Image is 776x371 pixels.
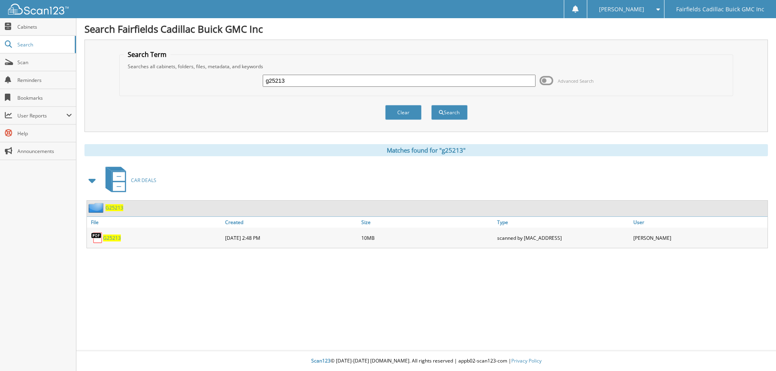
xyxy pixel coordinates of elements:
div: scanned by [MAC_ADDRESS] [495,230,631,246]
a: Created [223,217,359,228]
span: Search [17,41,71,48]
a: Privacy Policy [511,357,542,364]
span: Advanced Search [558,78,594,84]
a: User [631,217,768,228]
button: Search [431,105,468,120]
legend: Search Term [124,50,171,59]
div: 10MB [359,230,496,246]
div: [PERSON_NAME] [631,230,768,246]
span: CAR DEALS [131,177,156,184]
a: Type [495,217,631,228]
span: Bookmarks [17,94,72,101]
div: Matches found for "g25213" [84,144,768,156]
a: CAR DEALS [101,164,156,196]
span: Announcements [17,148,72,155]
a: G25213 [105,204,123,211]
a: G25213 [103,235,121,241]
span: Reminders [17,77,72,84]
a: Size [359,217,496,228]
span: Help [17,130,72,137]
img: scan123-logo-white.svg [8,4,69,15]
img: folder2.png [89,203,105,213]
h1: Search Fairfields Cadillac Buick GMC Inc [84,22,768,36]
div: [DATE] 2:48 PM [223,230,359,246]
img: PDF.png [91,232,103,244]
span: User Reports [17,112,66,119]
a: File [87,217,223,228]
button: Clear [385,105,422,120]
span: Fairfields Cadillac Buick GMC Inc [676,7,764,12]
span: [PERSON_NAME] [599,7,644,12]
span: Scan [17,59,72,66]
span: Scan123 [311,357,331,364]
span: Cabinets [17,23,72,30]
div: © [DATE]-[DATE] [DOMAIN_NAME]. All rights reserved | appb02-scan123-com | [76,351,776,371]
div: Searches all cabinets, folders, files, metadata, and keywords [124,63,729,70]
